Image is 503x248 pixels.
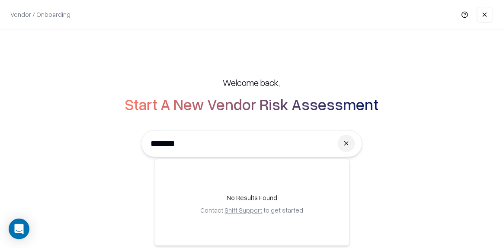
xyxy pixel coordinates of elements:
[125,95,378,113] h2: Start A New Vendor Risk Assessment
[154,159,350,246] div: Suggestions
[154,206,349,215] p: Contact to get started
[9,219,29,239] div: Open Intercom Messenger
[10,10,70,19] p: Vendor / Onboarding
[223,76,280,89] h5: Welcome back,
[225,206,263,214] a: Shift Support
[154,193,349,202] p: No Results Found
